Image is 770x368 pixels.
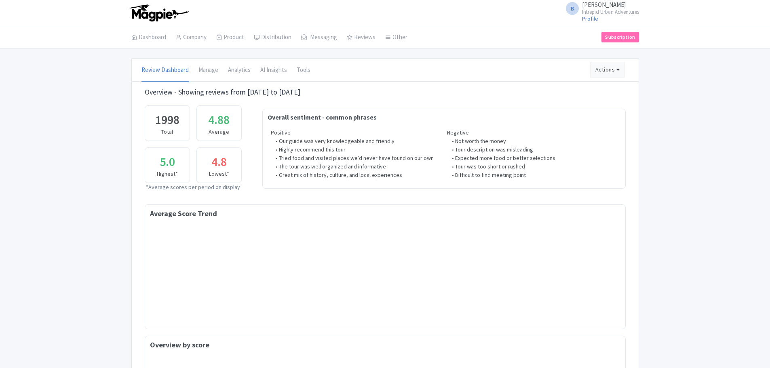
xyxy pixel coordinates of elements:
a: Tools [297,59,310,82]
div: Lowest* [209,170,229,178]
div: Average [209,128,229,136]
a: Company [176,26,207,49]
div: 5.0 [160,154,175,170]
li: • Tried food and visited places we’d never have found on our own [276,154,441,162]
li: • Difficult to find meeting point [452,171,617,179]
div: Total [161,128,173,136]
li: • The tour was well organized and informative [276,162,441,171]
div: Overview by score [150,339,620,350]
li: • Not worth the money [452,137,617,145]
div: Negative [444,125,620,188]
a: B [PERSON_NAME] Intrepid Urban Adventures [561,2,639,15]
a: Review Dashboard [141,59,189,82]
div: Overall sentiment - common phrases [268,112,620,125]
a: Messaging [301,26,337,49]
a: Distribution [254,26,291,49]
a: Reviews [347,26,376,49]
button: Actions [590,62,625,78]
a: Manage [198,59,218,82]
div: 1998 [155,111,179,128]
div: Positive [268,125,444,188]
li: • Expected more food or better selections [452,154,617,162]
a: Subscription [601,32,639,42]
div: 4.88 [208,111,230,128]
a: Other [385,26,407,49]
small: Intrepid Urban Adventures [582,9,639,15]
li: • Great mix of history, culture, and local experiences [276,171,441,179]
a: AI Insights [260,59,287,82]
div: 4.8 [211,154,227,170]
img: logo-ab69f6fb50320c5b225c76a69d11143b.png [127,4,190,22]
a: Product [216,26,244,49]
li: • Tour description was misleading [452,145,617,154]
a: Dashboard [131,26,166,49]
div: *Average scores per period on display [145,183,242,191]
div: Highest* [157,170,178,178]
span: B [566,2,579,15]
span: [PERSON_NAME] [582,1,626,8]
li: • Tour was too short or rushed [452,162,617,171]
div: Overview - Showing reviews from [DATE] to [DATE] [145,86,300,97]
a: Profile [582,15,598,22]
li: • Our guide was very knowledgeable and friendly [276,137,441,145]
div: Average Score Trend [150,208,620,225]
li: • Highly recommend this tour [276,145,441,154]
a: Analytics [228,59,251,82]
